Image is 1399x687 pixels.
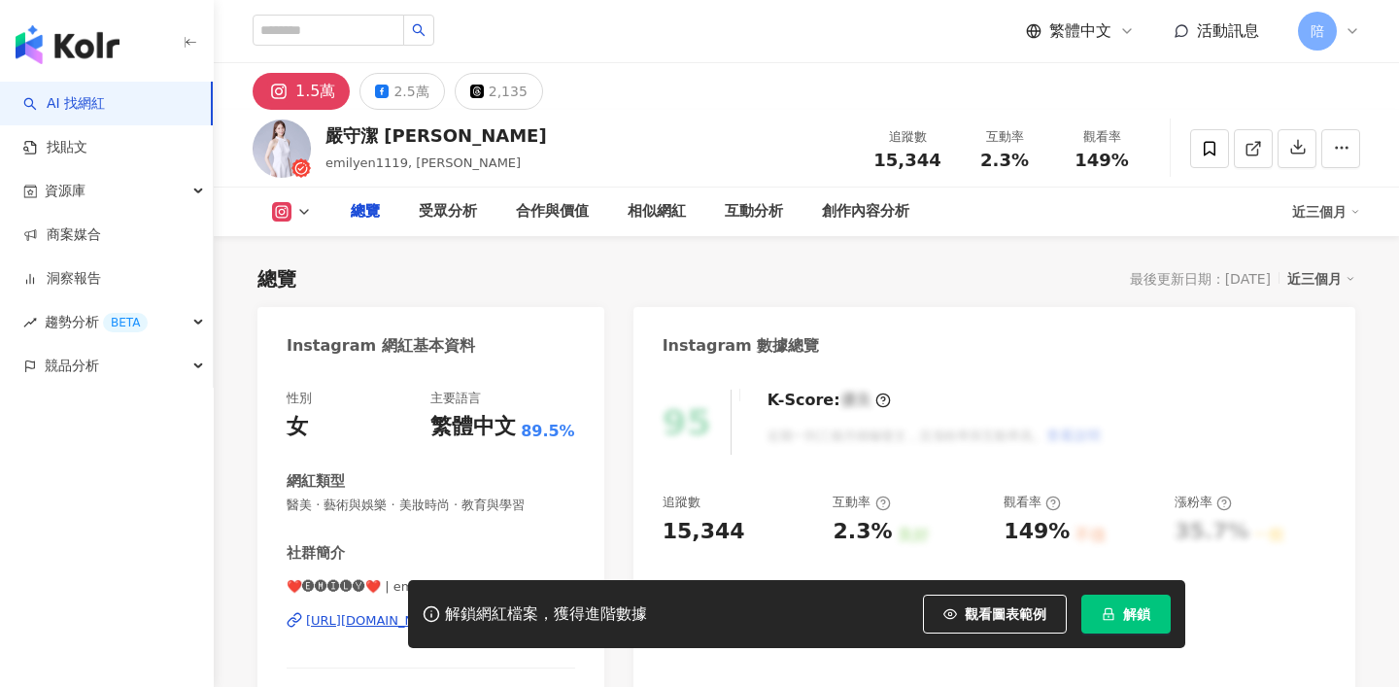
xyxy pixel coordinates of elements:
[23,225,101,245] a: 商案媒合
[253,120,311,178] img: KOL Avatar
[663,335,820,357] div: Instagram 數據總覽
[833,494,890,511] div: 互動率
[16,25,119,64] img: logo
[287,335,475,357] div: Instagram 網紅基本資料
[430,412,516,442] div: 繁體中文
[1081,595,1171,634] button: 解鎖
[103,313,148,332] div: BETA
[725,200,783,223] div: 互動分析
[968,127,1041,147] div: 互動率
[923,595,1067,634] button: 觀看圖表範例
[1123,606,1150,622] span: 解鎖
[419,200,477,223] div: 受眾分析
[1065,127,1139,147] div: 觀看率
[325,123,547,148] div: 嚴守潔 [PERSON_NAME]
[980,151,1029,170] span: 2.3%
[1004,494,1061,511] div: 觀看率
[628,200,686,223] div: 相似網紅
[23,138,87,157] a: 找貼文
[45,300,148,344] span: 趨勢分析
[287,390,312,407] div: 性別
[295,78,335,105] div: 1.5萬
[23,269,101,289] a: 洞察報告
[412,23,426,37] span: search
[23,94,105,114] a: searchAI 找網紅
[1075,151,1129,170] span: 149%
[1102,607,1115,621] span: lock
[359,73,444,110] button: 2.5萬
[1292,196,1360,227] div: 近三個月
[870,127,944,147] div: 追蹤數
[663,517,745,547] div: 15,344
[393,78,428,105] div: 2.5萬
[287,471,345,492] div: 網紅類型
[455,73,543,110] button: 2,135
[516,200,589,223] div: 合作與價值
[1197,21,1259,40] span: 活動訊息
[45,344,99,388] span: 競品分析
[489,78,528,105] div: 2,135
[833,517,892,547] div: 2.3%
[873,150,940,170] span: 15,344
[768,390,891,411] div: K-Score :
[287,412,308,442] div: 女
[1175,494,1232,511] div: 漲粉率
[1311,20,1324,42] span: 陪
[23,316,37,329] span: rise
[663,494,700,511] div: 追蹤數
[351,200,380,223] div: 總覽
[45,169,85,213] span: 資源庫
[1049,20,1111,42] span: 繁體中文
[1004,517,1070,547] div: 149%
[1130,271,1271,287] div: 最後更新日期：[DATE]
[430,390,481,407] div: 主要語言
[521,421,575,442] span: 89.5%
[325,155,521,170] span: emilyen1119, [PERSON_NAME]
[253,73,350,110] button: 1.5萬
[257,265,296,292] div: 總覽
[965,606,1046,622] span: 觀看圖表範例
[445,604,647,625] div: 解鎖網紅檔案，獲得進階數據
[822,200,909,223] div: 創作內容分析
[287,543,345,564] div: 社群簡介
[287,497,575,514] span: 醫美 · 藝術與娛樂 · 美妝時尚 · 教育與學習
[287,578,575,596] span: ❤️🅔🅜🅘🅛🅨❤️ | emilyen1119
[1287,266,1355,292] div: 近三個月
